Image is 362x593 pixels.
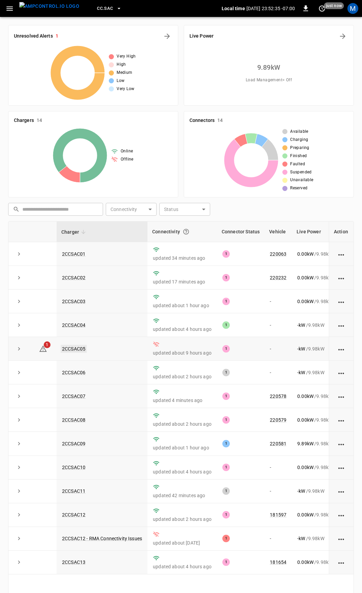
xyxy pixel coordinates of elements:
[297,251,333,257] div: / 9.98 kW
[62,441,85,446] a: 2CCSAC09
[14,557,24,567] button: expand row
[337,488,346,494] div: action cell options
[14,273,24,283] button: expand row
[14,391,24,401] button: expand row
[264,480,292,503] td: -
[62,275,85,280] a: 2CCSAC02
[62,417,85,423] a: 2CCSAC08
[297,322,305,329] p: - kW
[264,527,292,551] td: -
[297,511,333,518] div: / 9.98 kW
[153,421,212,427] p: updated about 2 hours ago
[117,69,132,76] span: Medium
[222,535,230,542] div: 1
[222,5,245,12] p: Local time
[270,251,286,257] a: 220063
[222,345,230,353] div: 1
[153,539,212,546] p: updated about [DATE]
[337,440,346,447] div: action cell options
[44,341,51,348] span: 1
[297,440,314,447] p: 9.89 kW
[222,321,230,329] div: 1
[56,33,58,40] h6: 1
[290,161,305,168] span: Faulted
[337,417,346,423] div: action cell options
[290,169,312,176] span: Suspended
[337,274,346,281] div: action cell options
[222,250,230,258] div: 1
[153,563,212,570] p: updated about 4 hours ago
[337,464,346,471] div: action cell options
[14,296,24,306] button: expand row
[290,153,307,160] span: Finished
[337,393,346,400] div: action cell options
[329,221,354,242] th: Action
[153,444,212,451] p: updated about 1 hour ago
[222,369,230,376] div: 1
[62,322,85,328] a: 2CCSAC04
[14,510,24,520] button: expand row
[337,251,346,257] div: action cell options
[337,559,346,566] div: action cell options
[297,251,314,257] p: 0.00 kW
[152,226,212,238] div: Connectivity
[297,488,305,494] p: - kW
[117,53,136,60] span: Very High
[117,78,124,84] span: Low
[264,337,292,361] td: -
[14,439,24,449] button: expand row
[14,33,53,40] h6: Unresolved Alerts
[337,322,346,329] div: action cell options
[94,2,124,15] button: CC.SAC
[217,221,264,242] th: Connector Status
[270,417,286,423] a: 220579
[297,535,333,542] div: / 9.98 kW
[290,128,308,135] span: Available
[62,559,85,565] a: 2CCSAC13
[153,255,212,261] p: updated 34 minutes ago
[189,117,215,124] h6: Connectors
[317,3,327,14] button: set refresh interval
[153,492,212,499] p: updated 42 minutes ago
[297,298,314,305] p: 0.00 kW
[292,221,338,242] th: Live Power
[337,369,346,376] div: action cell options
[297,535,305,542] p: - kW
[153,278,212,285] p: updated 17 minutes ago
[297,345,333,352] div: / 9.98 kW
[61,228,88,236] span: Charger
[14,367,24,378] button: expand row
[290,145,309,151] span: Preparing
[14,486,24,496] button: expand row
[337,298,346,305] div: action cell options
[97,5,113,13] span: CC.SAC
[297,464,314,471] p: 0.00 kW
[62,299,85,304] a: 2CCSAC03
[217,117,223,124] h6: 14
[37,117,42,124] h6: 14
[222,440,230,447] div: 1
[297,440,333,447] div: / 9.98 kW
[62,370,85,375] a: 2CCSAC06
[337,511,346,518] div: action cell options
[337,345,346,352] div: action cell options
[297,369,305,376] p: - kW
[62,512,85,517] a: 2CCSAC12
[14,320,24,330] button: expand row
[290,136,308,143] span: Charging
[222,487,230,495] div: 1
[297,369,333,376] div: / 9.98 kW
[222,393,230,400] div: 1
[162,31,173,42] button: All Alerts
[14,462,24,472] button: expand row
[337,31,348,42] button: Energy Overview
[62,488,85,494] a: 2CCSAC11
[117,86,134,92] span: Very Low
[153,397,212,404] p: updated 4 minutes ago
[180,226,192,238] button: Connection between the charger and our software.
[264,221,292,242] th: Vehicle
[297,464,333,471] div: / 9.98 kW
[264,290,292,313] td: -
[62,251,85,257] a: 2CCSAC01
[297,417,333,423] div: / 9.98 kW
